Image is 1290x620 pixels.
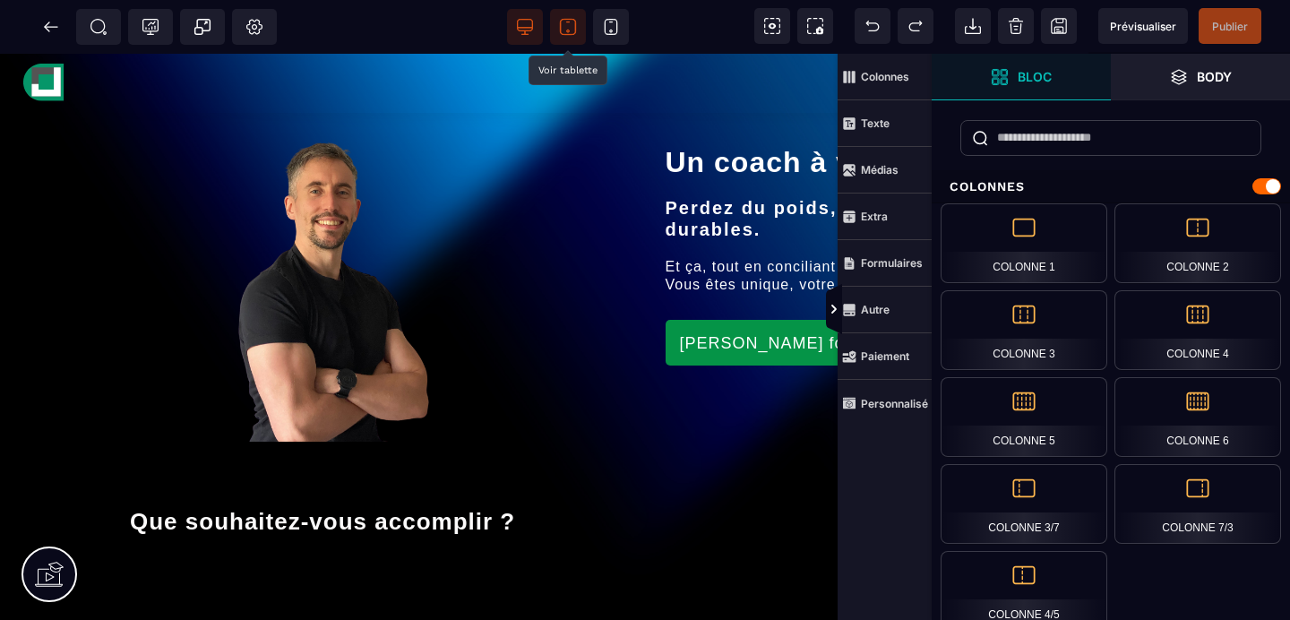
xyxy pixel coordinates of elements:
strong: Autre [861,303,890,316]
h1: Un coach à vos côtés ! [666,82,1264,134]
span: Médias [838,147,932,194]
span: Popup [193,18,211,36]
div: Colonne 2 [1114,203,1281,283]
span: Texte [838,100,932,147]
a: À propos [1133,18,1191,41]
strong: Colonnes [861,70,909,83]
span: Défaire [855,8,890,44]
img: deb938928f5e33317c41bd396624582d.svg [22,8,65,51]
span: Voir les composants [754,8,790,44]
strong: Médias [861,163,899,177]
strong: Personnalisé [861,397,928,410]
span: SEO [90,18,107,36]
span: Rétablir [898,8,933,44]
h2: Se tonifier [666,555,1161,594]
span: Ouvrir les calques [1111,54,1290,100]
strong: Formulaires [861,256,923,270]
span: Personnalisé [838,380,932,426]
span: Capture d'écran [797,8,833,44]
text: Et ça, tout en conciliant vie personnelle et professionnelle. Vous êtes unique, votre accompagnem... [666,195,1264,247]
span: Métadata SEO [76,9,121,45]
div: Colonne 5 [941,377,1107,457]
span: Créer une alerte modale [180,9,225,45]
div: Colonne 1 [941,203,1107,283]
span: Autre [838,287,932,333]
a: Coaching [1051,18,1112,41]
div: Colonne 7/3 [1114,464,1281,544]
span: Enregistrer le contenu [1199,8,1261,44]
h1: Que souhaitez-vous accomplir ? [130,445,1160,491]
span: Paiement [838,333,932,380]
span: Voir bureau [507,9,543,45]
div: Colonne 3 [941,290,1107,370]
strong: Body [1197,70,1232,83]
span: Aperçu [1098,8,1188,44]
strong: Paiement [861,349,909,363]
span: Formulaires [838,240,932,287]
img: 305c43959cd627ddbe6b199c9ceeeb31_Profil_pic_(800_x_600_px).png [125,86,528,389]
span: Retour [33,9,69,45]
h2: Perdre du poids [130,555,625,594]
div: Colonne 3/7 [941,464,1107,544]
a: Contact [1212,18,1261,41]
span: Publier [1212,20,1248,33]
span: Prévisualiser [1110,20,1176,33]
span: Ouvrir les blocs [932,54,1111,100]
strong: Texte [861,116,890,130]
strong: Extra [861,210,888,223]
span: Importer [955,8,991,44]
div: Colonne 4 [1114,290,1281,370]
div: Colonnes [932,170,1290,203]
span: Afficher les vues [932,283,950,337]
a: Accueil [984,18,1030,41]
span: Colonnes [838,54,932,100]
div: Colonne 6 [1114,377,1281,457]
span: Réglages Body [245,18,263,36]
h2: Perdez du poids, tonifiez votre corps pour des résultats durables. [666,134,1264,195]
span: Tracking [142,18,159,36]
span: Enregistrer [1041,8,1077,44]
span: Nettoyage [998,8,1034,44]
button: [PERSON_NAME] forme OFFERT [666,266,965,312]
strong: Bloc [1018,70,1052,83]
span: Voir tablette [550,9,586,45]
span: Favicon [232,9,277,45]
span: Extra [838,194,932,240]
span: Code de suivi [128,9,173,45]
span: Voir mobile [593,9,629,45]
